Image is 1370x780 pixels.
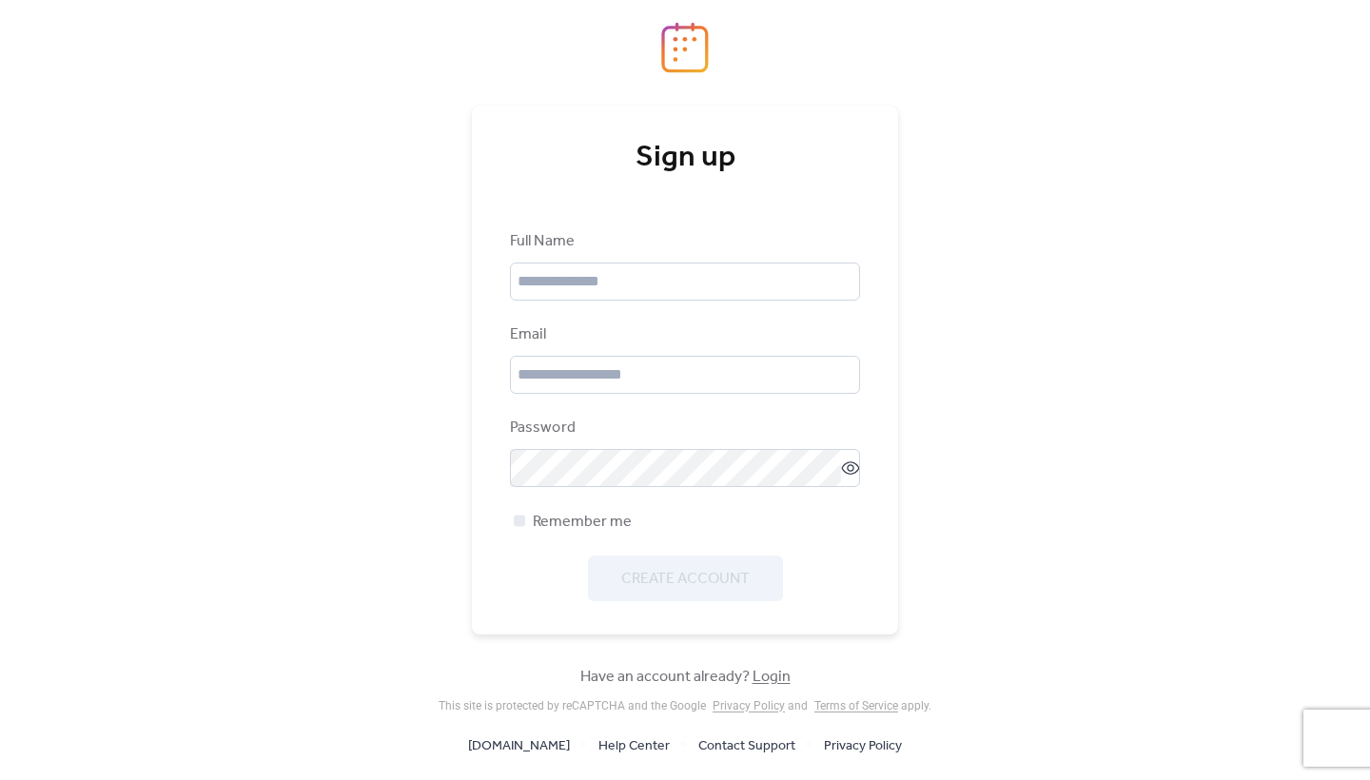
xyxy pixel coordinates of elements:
[814,699,898,712] a: Terms of Service
[533,511,632,534] span: Remember me
[468,735,570,758] span: [DOMAIN_NAME]
[713,699,785,712] a: Privacy Policy
[510,230,856,253] div: Full Name
[753,662,791,692] a: Login
[598,735,670,758] span: Help Center
[661,22,709,73] img: logo
[510,139,860,177] div: Sign up
[510,323,856,346] div: Email
[824,733,902,757] a: Privacy Policy
[468,733,570,757] a: [DOMAIN_NAME]
[698,733,795,757] a: Contact Support
[439,699,931,712] div: This site is protected by reCAPTCHA and the Google and apply .
[510,417,856,439] div: Password
[598,733,670,757] a: Help Center
[698,735,795,758] span: Contact Support
[580,666,791,689] span: Have an account already?
[824,735,902,758] span: Privacy Policy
